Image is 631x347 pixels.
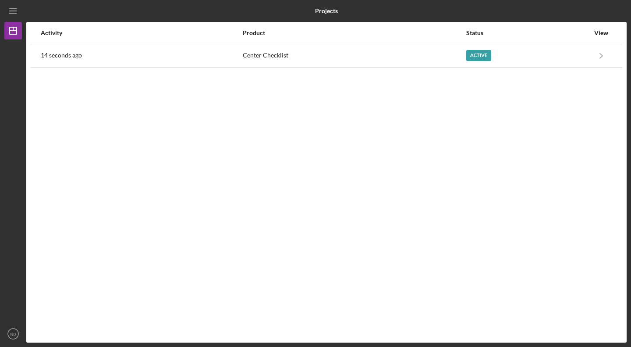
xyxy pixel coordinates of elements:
[4,325,22,343] button: NB
[41,29,242,36] div: Activity
[243,29,465,36] div: Product
[10,332,16,336] text: NB
[243,45,465,67] div: Center Checklist
[466,50,491,61] div: Active
[41,52,82,59] time: 2025-09-27 17:39
[590,29,612,36] div: View
[315,7,338,14] b: Projects
[466,29,589,36] div: Status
